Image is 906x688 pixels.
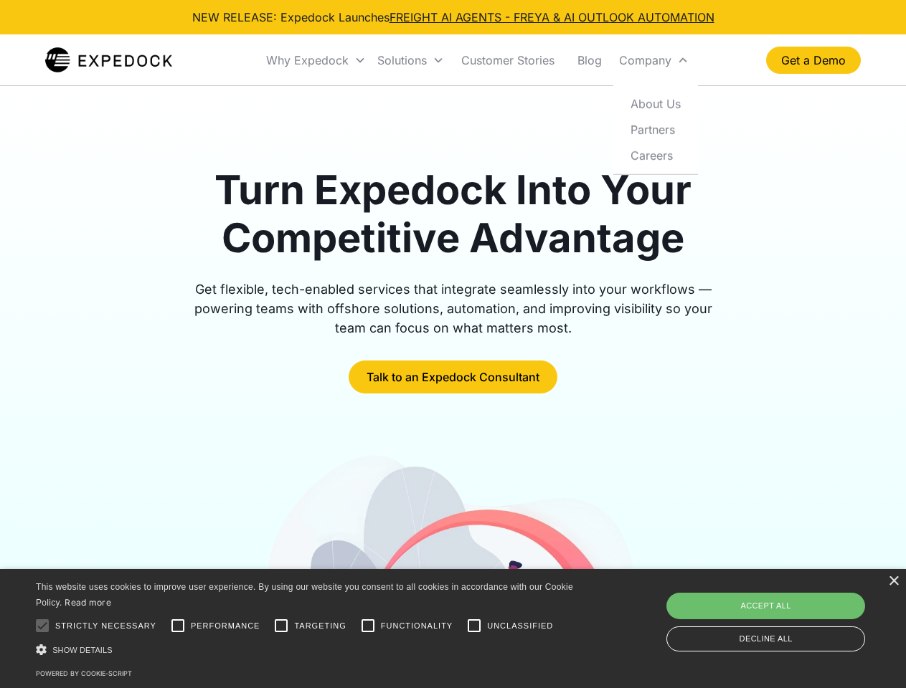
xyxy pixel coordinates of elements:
[566,36,613,85] a: Blog
[390,10,714,24] a: FREIGHT AI AGENTS - FREYA & AI OUTLOOK AUTOMATION
[36,669,132,677] a: Powered by cookie-script
[619,142,692,168] a: Careers
[450,36,566,85] a: Customer Stories
[487,620,553,632] span: Unclassified
[36,642,578,657] div: Show details
[192,9,714,26] div: NEW RELEASE: Expedock Launches
[619,53,671,67] div: Company
[381,620,453,632] span: Functionality
[65,597,111,608] a: Read more
[619,90,692,116] a: About Us
[45,46,172,75] img: Expedock Logo
[377,53,427,67] div: Solutions
[372,36,450,85] div: Solutions
[55,620,156,632] span: Strictly necessary
[36,582,573,608] span: This website uses cookies to improve user experience. By using our website you consent to all coo...
[619,116,692,142] a: Partners
[667,533,906,688] iframe: Chat Widget
[266,53,349,67] div: Why Expedock
[191,620,260,632] span: Performance
[294,620,346,632] span: Targeting
[613,36,694,85] div: Company
[45,46,172,75] a: home
[52,646,113,654] span: Show details
[766,47,861,74] a: Get a Demo
[260,36,372,85] div: Why Expedock
[613,85,698,174] nav: Company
